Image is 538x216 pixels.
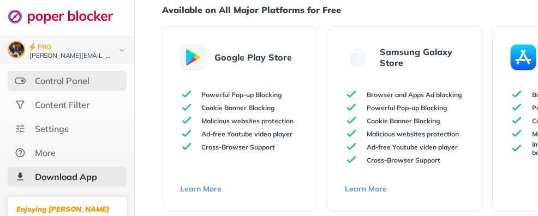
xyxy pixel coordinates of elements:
[180,114,193,127] img: check-green.svg
[510,127,523,140] img: check-green.svg
[35,147,56,158] div: More
[367,91,462,99] p: Browser and Apps Ad blocking
[202,130,293,138] p: Ad-free Youtube video player
[345,101,358,114] img: check-green.svg
[215,52,292,63] p: Google Play Store
[202,91,282,99] p: Powerful Pop-up Blocking
[380,46,465,68] p: Samsung Galaxy Store
[345,114,358,127] img: check-green.svg
[15,147,26,158] img: about.svg
[15,75,26,86] img: features.svg
[367,156,440,164] p: Cross-Browser Support
[35,123,69,134] div: Settings
[367,117,440,125] p: Cookie Banner Blocking
[345,153,358,166] img: check-green.svg
[345,140,358,153] img: check-green.svg
[116,45,129,56] img: chevron-bottom-black.svg
[345,44,371,70] img: galaxy-store.svg
[38,41,51,52] div: PRO
[202,104,275,112] p: Cookie Banner Blocking
[345,184,465,194] a: Learn More
[180,101,193,114] img: check-green.svg
[180,44,206,70] img: android-store.svg
[345,127,358,140] img: check-green.svg
[510,142,523,155] img: check-green.svg
[15,171,26,182] img: download-app-selected.svg
[180,140,193,153] img: check-green.svg
[202,117,294,125] p: Malicious websites protection
[367,143,458,151] p: Ad-free Youtube video player
[9,42,24,57] img: ACg8ocLFgd9qUPt0W1JfJbEUDcvso3hIVR5zbCFbzBd30ttfh1rFbg=s96-c
[29,52,110,60] div: gina.miner2020@gmail.com
[510,114,523,127] img: check-green.svg
[35,99,89,110] div: Content Filter
[510,101,523,114] img: check-green.svg
[180,127,193,140] img: check-green.svg
[15,123,26,134] img: settings.svg
[510,44,536,70] img: apple-store.svg
[345,88,358,101] img: check-green.svg
[367,104,447,112] p: Powerful Pop-up Blocking
[29,43,35,51] img: pro-icon.svg
[15,99,26,110] img: social.svg
[367,130,459,138] p: Malicious websites protection
[180,184,301,194] a: Learn More
[35,171,97,182] div: Download App
[180,88,193,101] img: check-green.svg
[510,88,523,101] img: check-green.svg
[35,75,89,86] div: Control Panel
[8,9,125,24] img: logo-webpage.svg
[202,143,276,151] p: Cross-Browser Support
